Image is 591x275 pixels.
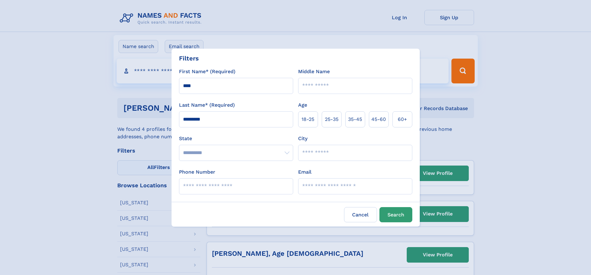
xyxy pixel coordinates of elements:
label: Phone Number [179,168,215,176]
label: First Name* (Required) [179,68,235,75]
button: Search [379,207,412,222]
span: 25‑35 [325,116,338,123]
label: State [179,135,293,142]
span: 18‑25 [302,116,314,123]
span: 60+ [398,116,407,123]
label: Age [298,101,307,109]
span: 35‑45 [348,116,362,123]
label: Last Name* (Required) [179,101,235,109]
div: Filters [179,54,199,63]
span: 45‑60 [371,116,386,123]
label: Email [298,168,311,176]
label: Middle Name [298,68,330,75]
label: Cancel [344,207,377,222]
label: City [298,135,307,142]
